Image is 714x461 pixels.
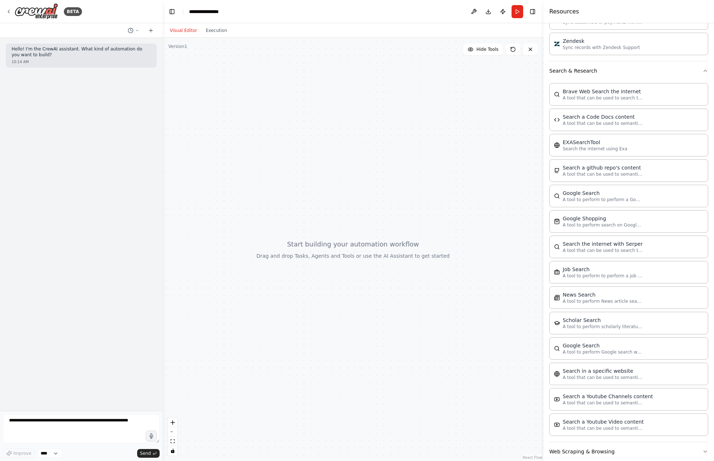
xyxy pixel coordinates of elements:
[554,244,560,250] img: SerperDevTool
[563,298,643,304] p: A tool to perform News article search with a search_query.
[463,44,503,55] button: Hide Tools
[15,3,58,20] img: Logo
[563,317,643,324] div: Scholar Search
[554,117,560,123] img: CodeDocsSearchTool
[168,418,177,427] button: zoom in
[554,320,560,326] img: SerplyScholarSearchTool
[563,375,643,380] p: A tool that can be used to semantic search a query from a specific URL content.
[563,189,643,197] div: Google Search
[563,393,653,400] div: Search a Youtube Channels content
[167,7,177,17] button: Hide left sidebar
[563,400,643,406] p: A tool that can be used to semantic search a query from a Youtube Channels content.
[554,142,560,148] img: EXASearchTool
[168,437,177,446] button: fit view
[554,269,560,275] img: SerplyJobSearchTool
[554,219,560,224] img: SerpApiGoogleShoppingTool
[563,88,643,95] div: Brave Web Search the internet
[554,396,560,402] img: YoutubeChannelSearchTool
[3,449,34,458] button: Improve
[563,291,643,298] div: News Search
[528,7,538,17] button: Hide right sidebar
[563,342,643,349] div: Google Search
[563,367,643,375] div: Search in a specific website
[165,26,201,35] button: Visual Editor
[168,418,177,456] div: React Flow controls
[563,222,643,228] p: A tool to perform search on Google shopping with a search_query.
[563,266,643,273] div: Job Search
[563,121,643,126] p: A tool that can be used to semantic search a query from a Code Docs content.
[563,139,627,146] div: EXASearchTool
[554,193,560,199] img: SerpApiGoogleSearchTool
[563,215,643,222] div: Google Shopping
[549,442,708,461] button: Web Scraping & Browsing
[125,26,142,35] button: Switch to previous chat
[168,446,177,456] button: toggle interactivity
[563,324,643,330] p: A tool to perform scholarly literature search with a search_query.
[563,349,643,355] p: A tool to perform Google search with a search_query.
[563,146,627,152] p: Search the internet using Exa
[563,164,643,171] div: Search a github repo's content
[476,46,498,52] span: Hide Tools
[554,168,560,174] img: GithubSearchTool
[12,46,151,58] p: Hello! I'm the CrewAI assistant. What kind of automation do you want to build?
[563,425,643,431] p: A tool that can be used to semantic search a query from a Youtube Video content.
[563,171,643,177] p: A tool that can be used to semantic search a query from a github repo's content. This is not the ...
[137,449,160,458] button: Send
[554,422,560,428] img: YoutubeVideoSearchTool
[563,418,644,425] div: Search a Youtube Video content
[554,371,560,377] img: WebsiteSearchTool
[12,59,151,65] div: 10:14 AM
[554,91,560,97] img: BraveSearchTool
[563,273,643,279] p: A tool to perform to perform a job search in the [GEOGRAPHIC_DATA] with a search_query.
[146,431,157,441] button: Click to speak your automation idea
[563,197,643,203] p: A tool to perform to perform a Google search with a search_query.
[64,7,82,16] div: BETA
[13,450,31,456] span: Improve
[168,427,177,437] button: zoom out
[554,346,560,351] img: SerplyWebSearchTool
[554,41,560,47] img: Zendesk
[563,248,643,253] p: A tool that can be used to search the internet with a search_query. Supports different search typ...
[168,44,187,49] div: Version 1
[549,61,708,80] button: Search & Research
[189,8,225,15] nav: breadcrumb
[145,26,157,35] button: Start a new chat
[563,95,643,101] p: A tool that can be used to search the internet with a search_query.
[201,26,231,35] button: Execution
[549,7,579,16] h4: Resources
[523,456,542,460] a: React Flow attribution
[549,80,708,442] div: Search & Research
[554,295,560,301] img: SerplyNewsSearchTool
[563,45,640,50] p: Sync records with Zendesk Support
[563,240,643,248] div: Search the internet with Serper
[563,37,640,45] div: Zendesk
[140,450,151,456] span: Send
[563,113,643,121] div: Search a Code Docs content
